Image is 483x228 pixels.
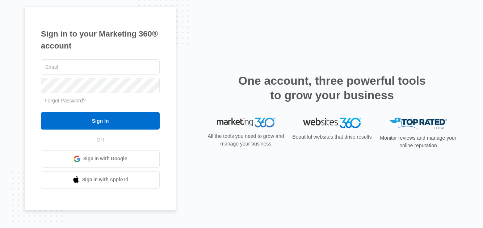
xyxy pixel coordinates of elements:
[45,98,86,104] a: Forgot Password?
[236,73,428,102] h2: One account, three powerful tools to grow your business
[217,118,275,128] img: Marketing 360
[41,28,160,52] h1: Sign in to your Marketing 360® account
[389,118,447,130] img: Top Rated Local
[82,176,129,183] span: Sign in with Apple Id
[92,136,109,144] span: OR
[291,133,373,141] p: Beautiful websites that drive results
[205,132,286,148] p: All the tools you need to grow and manage your business
[83,155,127,162] span: Sign in with Google
[41,59,160,75] input: Email
[303,118,361,128] img: Websites 360
[41,112,160,130] input: Sign In
[41,150,160,168] a: Sign in with Google
[378,134,459,149] p: Monitor reviews and manage your online reputation
[41,171,160,189] a: Sign in with Apple Id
